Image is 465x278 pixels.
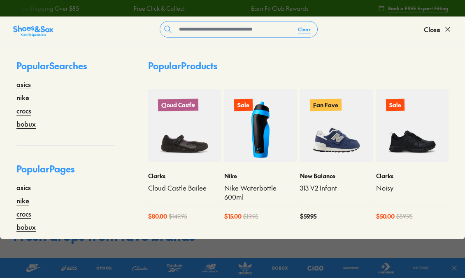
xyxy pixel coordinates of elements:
[148,89,221,162] a: Cloud Castle
[16,119,36,129] a: bobux
[13,23,53,36] a: Shoes &amp; Sox
[376,89,449,162] a: Sale
[310,99,342,111] p: Fan Fave
[424,20,452,38] button: Close
[16,59,115,79] p: Popular Searches
[169,212,187,221] span: $ 149.95
[148,184,221,193] a: Cloud Castle Bailee
[16,196,29,205] a: nike
[291,22,317,37] button: Clear
[16,162,115,182] p: Popular Pages
[300,184,373,193] a: 313 V2 Infant
[224,89,297,162] a: Sale
[376,212,395,221] span: $ 50.00
[16,222,36,232] a: bobux
[224,212,242,221] span: $ 15.00
[300,172,373,180] p: New Balance
[13,24,53,38] img: SNS_Logo_Responsive.svg
[376,172,449,180] p: Clarks
[300,89,373,162] a: Fan Fave
[158,99,198,111] p: Cloud Castle
[396,212,413,221] span: $ 89.95
[16,79,31,89] a: asics
[133,4,184,13] a: Free Click & Collect
[224,172,297,180] p: Nike
[16,106,31,115] a: crocs
[148,172,221,180] p: Clarks
[378,1,449,16] a: Book a FREE Expert Fitting
[300,212,316,221] span: $ 59.95
[16,4,79,13] a: Free Shipping Over $85
[16,209,31,219] a: crocs
[243,212,258,221] span: $ 19.95
[148,212,167,221] span: $ 80.00
[388,5,449,12] span: Book a FREE Expert Fitting
[16,182,31,192] a: asics
[424,24,440,34] span: Close
[234,99,252,111] p: Sale
[386,99,404,111] p: Sale
[376,184,449,193] a: Noisy
[148,59,217,73] p: Popular Products
[251,4,308,13] a: Earn Fit Club Rewards
[224,184,297,202] a: Nike Waterbottle 600ml
[16,92,29,102] a: nike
